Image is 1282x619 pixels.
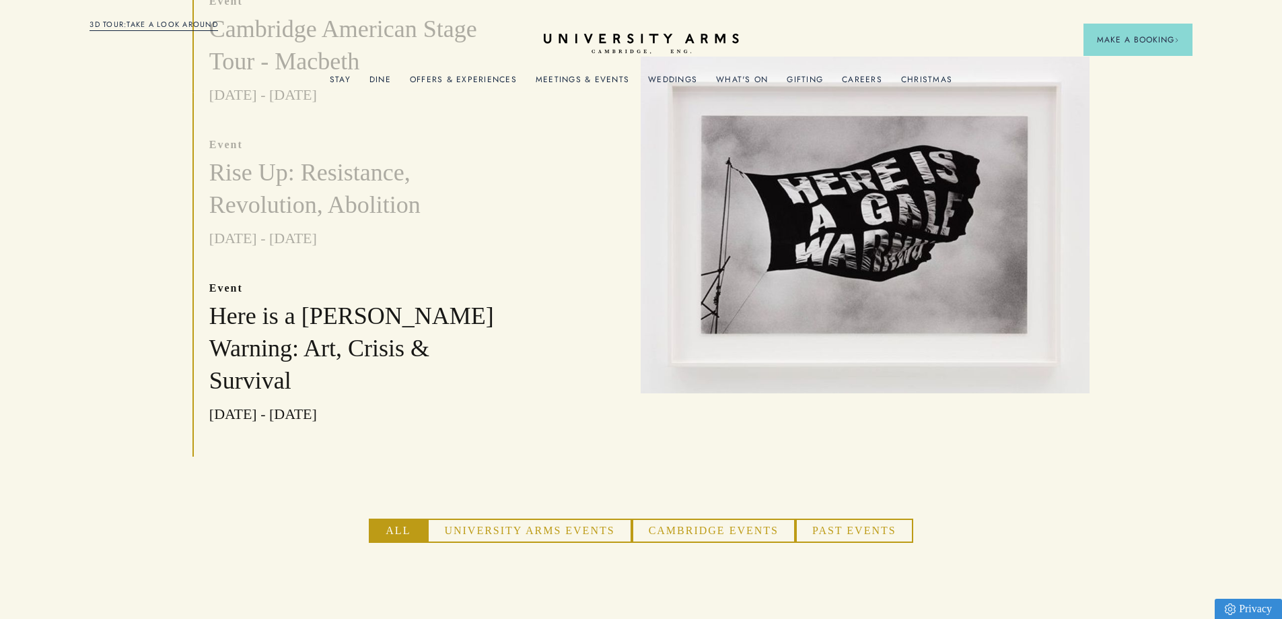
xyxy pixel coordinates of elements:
[209,157,518,222] h3: Rise Up: Resistance, Revolution, Abolition
[1225,604,1236,615] img: Privacy
[1097,34,1179,46] span: Make a Booking
[330,75,351,92] a: Stay
[209,83,518,106] p: [DATE] - [DATE]
[410,75,517,92] a: Offers & Experiences
[716,75,768,92] a: What's On
[1215,599,1282,619] a: Privacy
[209,281,518,296] p: event
[795,519,913,543] button: Past Events
[536,75,629,92] a: Meetings & Events
[209,300,518,397] h3: Here is a [PERSON_NAME] Warning: Art, Crisis & Survival
[1083,24,1192,56] button: Make a BookingArrow icon
[641,57,1090,393] img: image-51d7ad2dcc56b75882f48dda021d7848436ae3fe-750x500-jpg
[209,402,518,426] p: [DATE] - [DATE]
[209,137,518,152] p: event
[901,75,952,92] a: Christmas
[632,519,795,543] button: Cambridge Events
[369,519,427,543] button: All
[544,34,739,55] a: Home
[194,281,518,426] a: event Here is a [PERSON_NAME] Warning: Art, Crisis & Survival [DATE] - [DATE]
[1174,38,1179,42] img: Arrow icon
[90,19,218,31] a: 3D TOUR:TAKE A LOOK AROUND
[842,75,882,92] a: Careers
[194,137,518,250] a: event Rise Up: Resistance, Revolution, Abolition [DATE] - [DATE]
[427,519,631,543] button: University Arms Events
[787,75,823,92] a: Gifting
[369,75,391,92] a: Dine
[648,75,697,92] a: Weddings
[209,226,518,250] p: [DATE] - [DATE]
